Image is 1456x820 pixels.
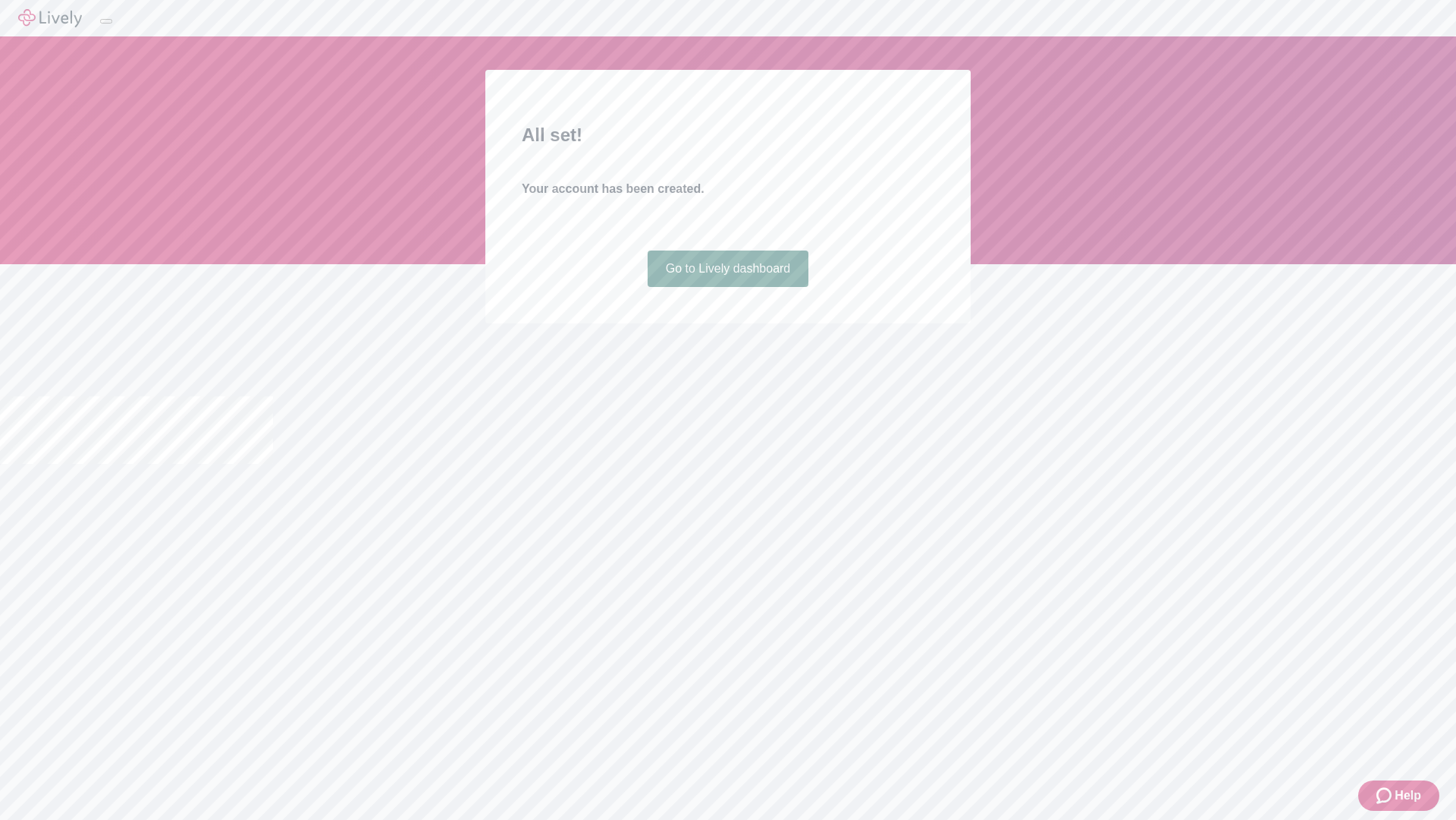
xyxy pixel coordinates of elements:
[1376,787,1395,805] svg: Zendesk support icon
[1358,781,1439,811] button: Zendesk support iconHelp
[522,121,934,149] h2: All set!
[648,251,809,287] a: Go to Lively dashboard
[522,180,934,198] h4: Your account has been created.
[100,19,112,24] button: Log out
[1395,787,1421,805] span: Help
[18,9,82,27] img: Lively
